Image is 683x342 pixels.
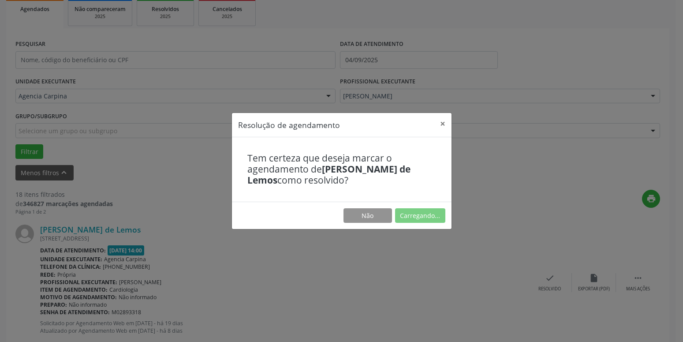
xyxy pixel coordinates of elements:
[247,163,411,186] b: [PERSON_NAME] de Lemos
[247,153,436,186] h4: Tem certeza que deseja marcar o agendamento de como resolvido?
[434,113,452,135] button: Close
[238,119,340,131] h5: Resolução de agendamento
[395,208,445,223] button: Carregando...
[343,208,392,223] button: Não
